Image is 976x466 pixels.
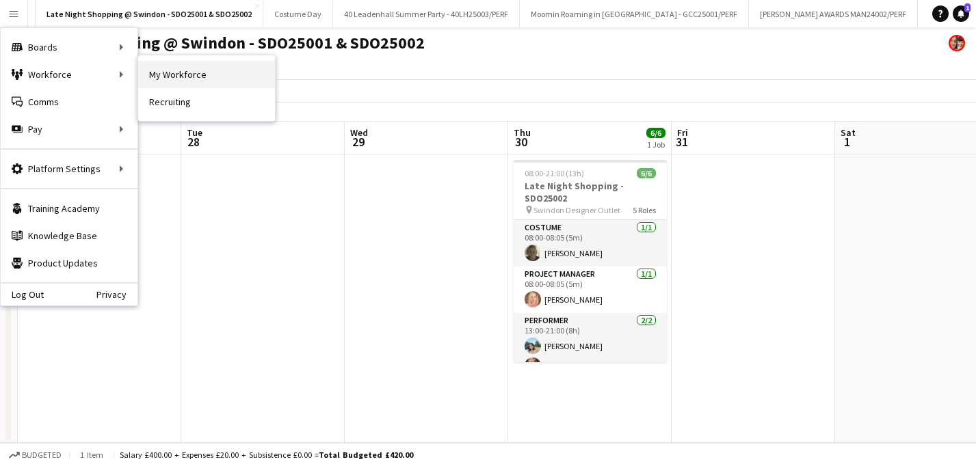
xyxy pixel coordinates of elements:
span: 28 [185,134,202,150]
span: Sat [841,126,856,139]
button: [PERSON_NAME] AWARDS MAN24002/PERF [749,1,918,27]
app-job-card: 08:00-21:00 (13h)6/6Late Night Shopping - SDO25002 Swindon Designer Outlet5 RolesCostume1/108:00-... [514,160,667,362]
a: Training Academy [1,195,137,222]
span: 1 item [75,450,108,460]
button: 40 Leadenhall Summer Party - 40LH25003/PERF [333,1,520,27]
span: Thu [514,126,531,139]
a: My Workforce [138,61,275,88]
app-card-role: Project Manager1/108:00-08:05 (5m)[PERSON_NAME] [514,266,667,313]
span: Budgeted [22,450,62,460]
span: 1 [964,3,971,12]
span: Tue [187,126,202,139]
div: Workforce [1,61,137,88]
div: 1 Job [647,139,665,150]
span: 6/6 [637,168,656,178]
span: Fri [677,126,688,139]
div: Salary £400.00 + Expenses £20.00 + Subsistence £0.00 = [120,450,413,460]
a: Comms [1,88,137,115]
span: Total Budgeted £420.00 [319,450,413,460]
span: 1 [839,134,856,150]
a: Recruiting [138,88,275,115]
span: 08:00-21:00 (13h) [525,168,584,178]
div: Platform Settings [1,155,137,182]
a: Knowledge Base [1,222,137,249]
app-user-avatar: Performer Department [949,35,965,51]
span: Wed [350,126,368,139]
span: Swindon Designer Outlet [533,205,620,215]
a: Log Out [1,289,44,300]
span: 29 [348,134,368,150]
div: Pay [1,115,137,143]
h3: Late Night Shopping - SDO25002 [514,180,667,204]
a: 1 [953,5,969,22]
button: Budgeted [7,448,64,463]
span: 6/6 [646,128,665,138]
a: Privacy [96,289,137,300]
button: Late Night Shopping @ Swindon - SDO25001 & SDO25002 [36,1,263,27]
h1: Late Night Shopping @ Swindon - SDO25001 & SDO25002 [11,33,425,53]
button: Costume Day [263,1,333,27]
span: 31 [675,134,688,150]
app-card-role: Performer2/213:00-21:00 (8h)[PERSON_NAME][PERSON_NAME] [514,313,667,379]
a: Product Updates [1,249,137,277]
app-card-role: Costume1/108:00-08:05 (5m)[PERSON_NAME] [514,220,667,266]
div: Boards [1,33,137,61]
button: Moomin Roaming in [GEOGRAPHIC_DATA] - GCC25001/PERF [520,1,749,27]
span: 5 Roles [633,205,656,215]
span: 30 [512,134,531,150]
